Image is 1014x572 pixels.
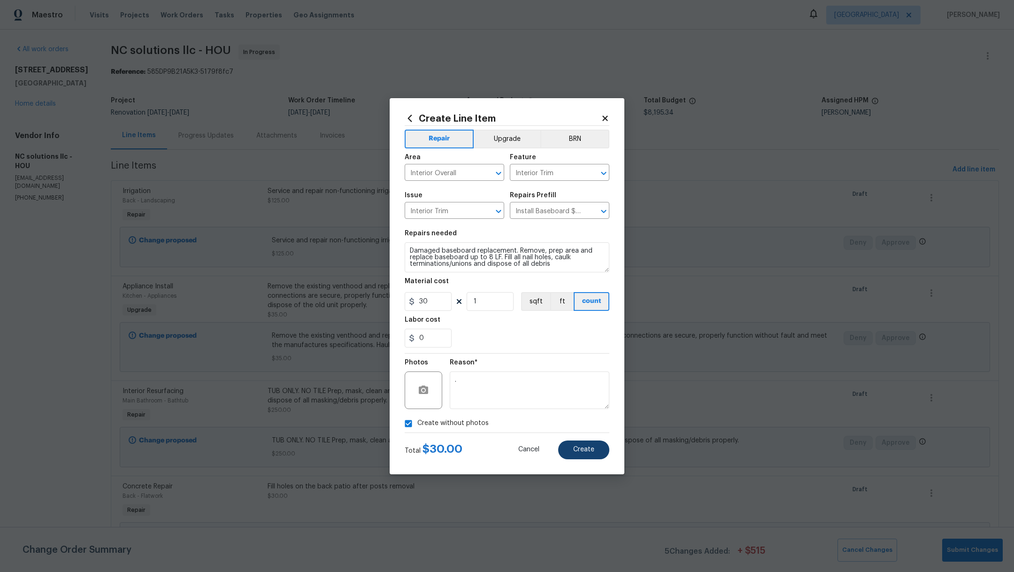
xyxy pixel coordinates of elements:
h5: Photos [405,359,428,366]
button: Repair [405,130,474,148]
button: Upgrade [474,130,541,148]
button: Open [597,167,610,180]
span: Cancel [518,446,539,453]
button: count [574,292,609,311]
button: Create [558,441,609,459]
h5: Repairs needed [405,230,457,237]
h5: Material cost [405,278,449,285]
h2: Create Line Item [405,113,601,124]
textarea: Damaged baseboard replacement. Remove, prep area and replace baseboard up to 8 LF. Fill all nail ... [405,242,609,272]
h5: Area [405,154,421,161]
button: Cancel [503,441,554,459]
h5: Issue [405,192,422,199]
button: BRN [540,130,609,148]
h5: Repairs Prefill [510,192,556,199]
div: Total [405,444,462,456]
span: $ 30.00 [422,443,462,455]
button: Open [492,205,505,218]
button: sqft [521,292,550,311]
button: Open [597,205,610,218]
span: Create [573,446,594,453]
textarea: . [450,371,609,409]
h5: Feature [510,154,536,161]
span: Create without photos [417,418,489,428]
button: ft [550,292,574,311]
button: Open [492,167,505,180]
h5: Reason* [450,359,477,366]
h5: Labor cost [405,317,440,323]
